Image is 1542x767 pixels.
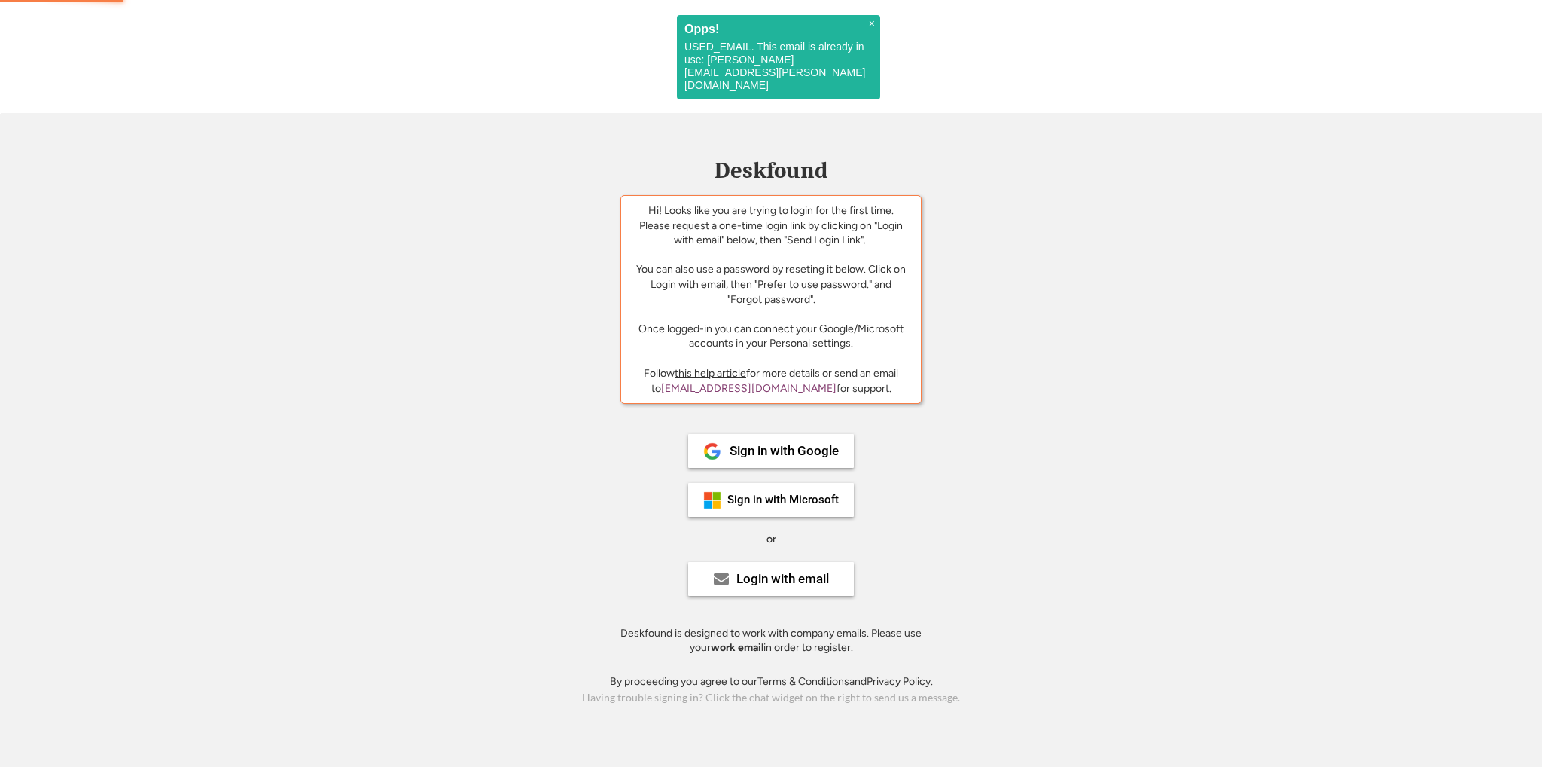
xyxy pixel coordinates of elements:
h2: Opps! [684,23,873,35]
a: Terms & Conditions [757,675,849,688]
div: Sign in with Google [730,445,839,457]
div: Follow for more details or send an email to for support. [632,366,910,396]
img: ms-symbollockup_mssymbol_19.png [703,491,721,509]
a: Privacy Policy. [867,675,933,688]
div: Sign in with Microsoft [727,494,839,506]
a: [EMAIL_ADDRESS][DOMAIN_NAME] [661,382,837,395]
div: Deskfound [707,159,835,182]
div: Deskfound is designed to work with company emails. Please use your in order to register. [602,626,940,655]
div: or [766,532,776,547]
strong: work email [711,641,763,654]
p: USED_EMAIL. This email is already in use: [PERSON_NAME][EMAIL_ADDRESS][PERSON_NAME][DOMAIN_NAME] [684,41,873,92]
div: Login with email [736,573,829,585]
span: × [869,17,875,30]
div: Hi! Looks like you are trying to login for the first time. Please request a one-time login link b... [632,203,910,351]
img: 1024px-Google__G__Logo.svg.png [703,442,721,460]
a: this help article [675,367,746,380]
div: By proceeding you agree to our and [610,674,933,689]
